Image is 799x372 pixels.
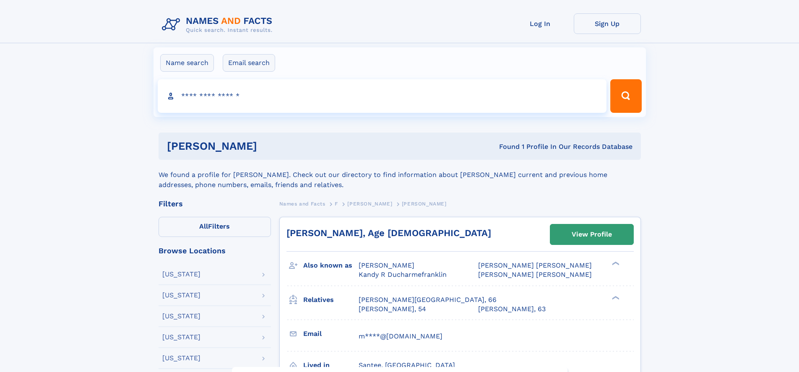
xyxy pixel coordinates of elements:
span: [PERSON_NAME] [PERSON_NAME] [478,261,592,269]
div: [US_STATE] [162,334,200,341]
h3: Also known as [303,258,359,273]
div: Browse Locations [159,247,271,255]
h1: [PERSON_NAME] [167,141,378,151]
div: [US_STATE] [162,271,200,278]
label: Name search [160,54,214,72]
div: View Profile [572,225,612,244]
div: We found a profile for [PERSON_NAME]. Check out our directory to find information about [PERSON_N... [159,160,641,190]
div: Filters [159,200,271,208]
a: View Profile [550,224,633,245]
h3: Email [303,327,359,341]
div: [US_STATE] [162,292,200,299]
h3: Relatives [303,293,359,307]
div: [US_STATE] [162,355,200,362]
a: Log In [507,13,574,34]
div: ❯ [610,261,620,266]
button: Search Button [610,79,641,113]
img: Logo Names and Facts [159,13,279,36]
a: [PERSON_NAME], 63 [478,304,546,314]
a: [PERSON_NAME], Age [DEMOGRAPHIC_DATA] [286,228,491,238]
a: Names and Facts [279,198,325,209]
a: F [335,198,338,209]
div: Found 1 Profile In Our Records Database [378,142,632,151]
div: ❯ [610,295,620,300]
label: Email search [223,54,275,72]
a: [PERSON_NAME], 54 [359,304,426,314]
span: [PERSON_NAME] [347,201,392,207]
span: Kandy R Ducharmefranklin [359,271,447,278]
span: All [199,222,208,230]
div: [US_STATE] [162,313,200,320]
span: [PERSON_NAME] [359,261,414,269]
span: Santee, [GEOGRAPHIC_DATA] [359,361,455,369]
input: search input [158,79,607,113]
span: F [335,201,338,207]
span: [PERSON_NAME] [PERSON_NAME] [478,271,592,278]
a: [PERSON_NAME][GEOGRAPHIC_DATA], 66 [359,295,497,304]
label: Filters [159,217,271,237]
span: [PERSON_NAME] [402,201,447,207]
a: [PERSON_NAME] [347,198,392,209]
a: Sign Up [574,13,641,34]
